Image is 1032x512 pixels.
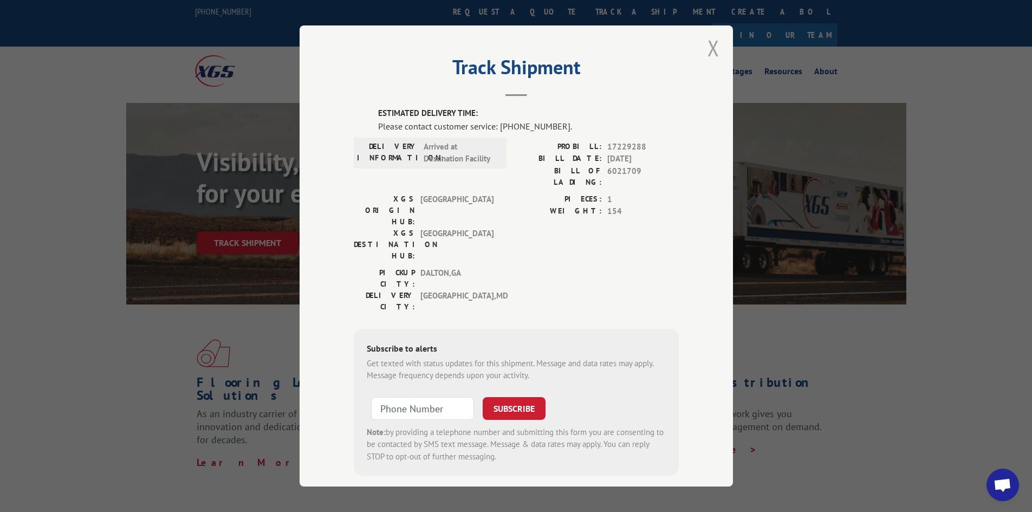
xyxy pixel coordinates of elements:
div: Open chat [986,469,1019,501]
label: PROBILL: [516,141,602,153]
label: DELIVERY INFORMATION: [357,141,418,165]
span: [GEOGRAPHIC_DATA] [420,193,494,228]
span: 6021709 [607,165,679,188]
div: Subscribe to alerts [367,342,666,358]
span: 154 [607,205,679,218]
strong: Note: [367,427,386,437]
label: XGS ORIGIN HUB: [354,193,415,228]
button: SUBSCRIBE [483,397,546,420]
input: Phone Number [371,397,474,420]
label: PICKUP CITY: [354,267,415,290]
button: Close modal [708,34,719,62]
span: [DATE] [607,153,679,165]
label: DELIVERY CITY: [354,290,415,313]
label: BILL OF LADING: [516,165,602,188]
span: [GEOGRAPHIC_DATA] [420,228,494,262]
label: BILL DATE: [516,153,602,165]
label: WEIGHT: [516,205,602,218]
span: 17229288 [607,141,679,153]
span: [GEOGRAPHIC_DATA] , MD [420,290,494,313]
div: by providing a telephone number and submitting this form you are consenting to be contacted by SM... [367,426,666,463]
span: DALTON , GA [420,267,494,290]
span: 1 [607,193,679,206]
label: ESTIMATED DELIVERY TIME: [378,107,679,120]
div: Get texted with status updates for this shipment. Message and data rates may apply. Message frequ... [367,358,666,382]
div: Please contact customer service: [PHONE_NUMBER]. [378,120,679,133]
h2: Track Shipment [354,60,679,80]
label: PIECES: [516,193,602,206]
span: Arrived at Destination Facility [424,141,497,165]
label: XGS DESTINATION HUB: [354,228,415,262]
